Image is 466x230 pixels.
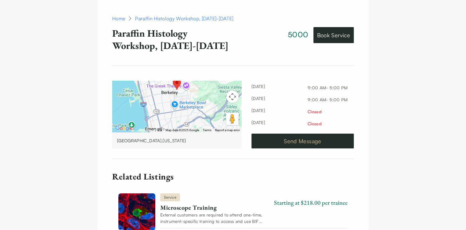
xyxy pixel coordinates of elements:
a: Terms (opens in new tab) [203,128,211,132]
a: Send Message [251,134,354,148]
p: Paraffin Histology Workshop, [DATE]-[DATE] [112,27,232,52]
span: Closed [299,121,321,129]
span: 5000 [288,30,309,43]
span: [DATE] [251,95,265,104]
div: Paraffin Histology Workshop, June 9-13, 2025 [135,15,233,22]
a: Microscope Training [160,204,272,212]
span: [DATE] [251,119,265,128]
button: Map camera controls [226,91,239,103]
a: Home [112,15,125,22]
a: Report a map error [215,128,240,132]
div: [GEOGRAPHIC_DATA] , [US_STATE] [117,137,237,144]
span: 9:00 AM - 5:00 PM [299,85,348,93]
h3: Related Listings [112,171,354,182]
span: [DATE] [251,107,265,116]
button: Keyboard shortcuts [157,128,162,131]
div: External customers are required to attend one-time, instrument-specific training to access and us... [160,212,272,224]
span: Map data ©2025 Google [166,128,199,132]
span: [DATE] [251,83,265,92]
span: Starting at $218.00 per trainee [274,199,348,207]
span: Service [160,193,180,201]
img: Google [114,124,134,132]
a: Open this area in Google Maps (opens a new window) [114,124,134,132]
button: Book Service [313,27,354,43]
span: Closed [299,109,321,117]
button: Drag Pegman onto the map to open Street View [226,113,239,125]
span: 9:00 AM - 5:00 PM [299,97,348,105]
